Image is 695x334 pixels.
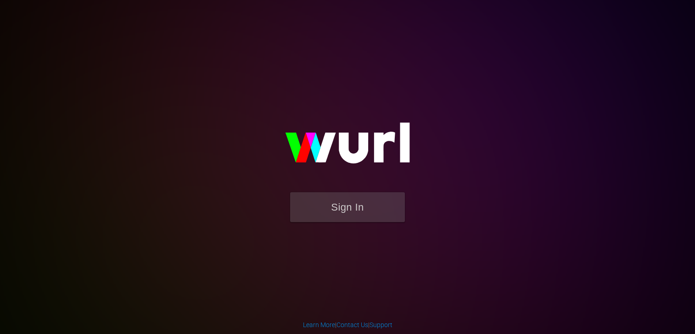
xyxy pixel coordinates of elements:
[370,321,392,328] a: Support
[290,192,405,222] button: Sign In
[303,320,392,329] div: | |
[303,321,335,328] a: Learn More
[336,321,368,328] a: Contact Us
[256,103,439,192] img: wurl-logo-on-black-223613ac3d8ba8fe6dc639794a292ebdb59501304c7dfd60c99c58986ef67473.svg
